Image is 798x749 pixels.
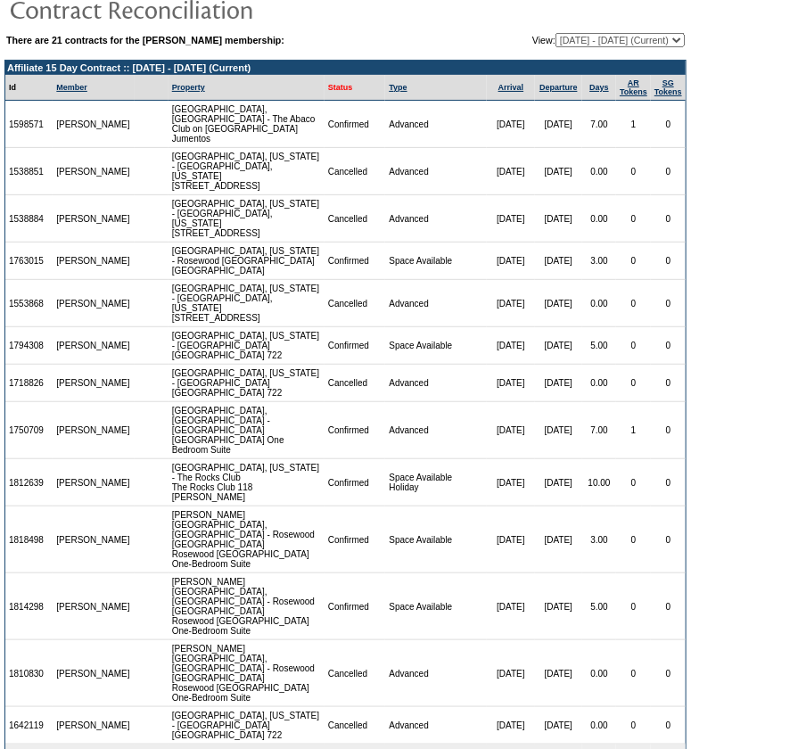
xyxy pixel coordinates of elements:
td: Space Available Holiday [385,459,487,506]
td: [DATE] [487,148,534,195]
td: 0.00 [582,365,616,402]
td: [DATE] [487,101,534,148]
td: 0 [651,459,686,506]
td: 7.00 [582,101,616,148]
td: 0 [651,280,686,327]
td: [DATE] [487,573,534,640]
td: [DATE] [487,506,534,573]
td: 1538851 [5,148,53,195]
a: Departure [539,83,578,92]
td: [GEOGRAPHIC_DATA], [US_STATE] - [GEOGRAPHIC_DATA] [GEOGRAPHIC_DATA] 722 [169,707,325,745]
td: 0 [651,707,686,745]
td: [DATE] [535,402,582,459]
td: Cancelled [325,195,386,243]
td: Space Available [385,243,487,280]
td: [PERSON_NAME] [53,707,135,745]
td: [PERSON_NAME] [53,365,135,402]
td: 0 [616,506,651,573]
td: [PERSON_NAME] [53,101,135,148]
td: [GEOGRAPHIC_DATA], [US_STATE] - Rosewood [GEOGRAPHIC_DATA] [GEOGRAPHIC_DATA] [169,243,325,280]
td: Confirmed [325,243,386,280]
td: Confirmed [325,506,386,573]
td: [GEOGRAPHIC_DATA], [US_STATE] - [GEOGRAPHIC_DATA], [US_STATE] [STREET_ADDRESS] [169,148,325,195]
td: 0 [616,148,651,195]
td: 0 [616,640,651,707]
a: Arrival [498,83,524,92]
td: Advanced [385,280,487,327]
a: Property [172,83,205,92]
td: [PERSON_NAME] [53,640,135,707]
td: 0 [616,459,651,506]
td: [GEOGRAPHIC_DATA], [US_STATE] - The Rocks Club The Rocks Club 118 [PERSON_NAME] [169,459,325,506]
td: [DATE] [487,195,534,243]
td: Advanced [385,148,487,195]
td: Advanced [385,101,487,148]
td: [GEOGRAPHIC_DATA], [US_STATE] - [GEOGRAPHIC_DATA] [GEOGRAPHIC_DATA] 722 [169,327,325,365]
td: Cancelled [325,640,386,707]
td: 3.00 [582,506,616,573]
td: 0.00 [582,640,616,707]
td: View: [445,33,685,47]
td: 1642119 [5,707,53,745]
td: 0 [651,327,686,365]
td: [DATE] [487,707,534,745]
a: Type [389,83,407,92]
td: [DATE] [487,327,534,365]
td: 0 [616,243,651,280]
td: 0 [651,148,686,195]
td: 0 [651,506,686,573]
td: 0.00 [582,280,616,327]
td: 0 [651,402,686,459]
td: 1598571 [5,101,53,148]
td: Affiliate 15 Day Contract :: [DATE] - [DATE] (Current) [5,61,686,75]
td: Confirmed [325,327,386,365]
td: [DATE] [487,365,534,402]
td: [DATE] [535,195,582,243]
td: [DATE] [487,280,534,327]
td: 1763015 [5,243,53,280]
td: 3.00 [582,243,616,280]
td: Advanced [385,707,487,745]
td: 0 [651,573,686,640]
td: [DATE] [535,327,582,365]
td: [DATE] [535,573,582,640]
td: 1 [616,402,651,459]
td: 1794308 [5,327,53,365]
td: [GEOGRAPHIC_DATA], [GEOGRAPHIC_DATA] - [GEOGRAPHIC_DATA] [GEOGRAPHIC_DATA] One Bedroom Suite [169,402,325,459]
b: There are 21 contracts for the [PERSON_NAME] membership: [6,35,284,45]
td: Cancelled [325,365,386,402]
td: [PERSON_NAME] [53,506,135,573]
td: 1750709 [5,402,53,459]
td: 1553868 [5,280,53,327]
td: Space Available [385,327,487,365]
td: Confirmed [325,101,386,148]
td: [PERSON_NAME] [53,573,135,640]
td: Advanced [385,365,487,402]
td: [GEOGRAPHIC_DATA], [US_STATE] - [GEOGRAPHIC_DATA], [US_STATE] [STREET_ADDRESS] [169,280,325,327]
td: 0 [651,195,686,243]
td: [DATE] [535,640,582,707]
td: 0 [651,101,686,148]
td: [DATE] [535,280,582,327]
td: Confirmed [325,573,386,640]
a: Days [589,83,609,92]
td: Space Available [385,506,487,573]
td: [DATE] [487,243,534,280]
td: [PERSON_NAME][GEOGRAPHIC_DATA], [GEOGRAPHIC_DATA] - Rosewood [GEOGRAPHIC_DATA] Rosewood [GEOGRAPH... [169,640,325,707]
td: [PERSON_NAME] [53,402,135,459]
td: [GEOGRAPHIC_DATA], [GEOGRAPHIC_DATA] - The Abaco Club on [GEOGRAPHIC_DATA] Jumentos [169,101,325,148]
td: [DATE] [487,640,534,707]
td: Confirmed [325,402,386,459]
td: Id [5,75,53,101]
td: Advanced [385,195,487,243]
td: Space Available [385,573,487,640]
a: SGTokens [654,78,682,96]
td: [PERSON_NAME] [53,327,135,365]
td: 1 [616,101,651,148]
td: 0.00 [582,195,616,243]
td: [DATE] [487,402,534,459]
td: 1814298 [5,573,53,640]
td: [GEOGRAPHIC_DATA], [US_STATE] - [GEOGRAPHIC_DATA] [GEOGRAPHIC_DATA] 722 [169,365,325,402]
td: 0 [616,195,651,243]
td: Cancelled [325,148,386,195]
